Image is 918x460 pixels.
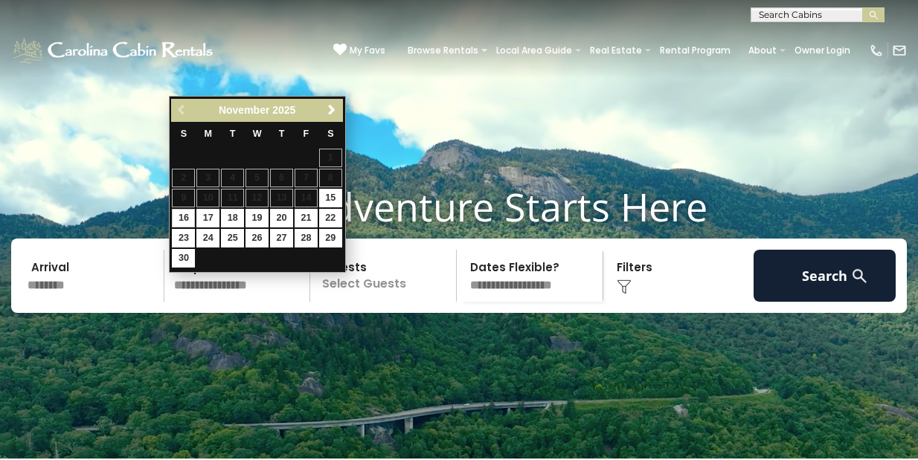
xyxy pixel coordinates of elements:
[172,249,195,268] a: 30
[205,129,213,139] span: Monday
[350,44,385,57] span: My Favs
[315,250,456,302] p: Select Guests
[323,101,341,120] a: Next
[754,250,896,302] button: Search
[326,104,338,116] span: Next
[270,209,293,227] a: 20
[219,104,269,116] span: November
[400,40,486,61] a: Browse Rentals
[196,209,219,227] a: 17
[11,36,217,65] img: White-1-1-2.png
[295,209,318,227] a: 21
[196,229,219,247] a: 24
[319,229,342,247] a: 29
[245,229,269,247] a: 26
[11,184,907,230] h1: Your Adventure Starts Here
[741,40,784,61] a: About
[327,129,333,139] span: Saturday
[253,129,262,139] span: Wednesday
[272,104,295,116] span: 2025
[319,189,342,207] a: 15
[181,129,187,139] span: Sunday
[221,209,244,227] a: 18
[172,209,195,227] a: 16
[295,229,318,247] a: 28
[582,40,649,61] a: Real Estate
[279,129,285,139] span: Thursday
[652,40,738,61] a: Rental Program
[230,129,236,139] span: Tuesday
[869,43,884,58] img: phone-regular-white.png
[489,40,580,61] a: Local Area Guide
[304,129,309,139] span: Friday
[221,229,244,247] a: 25
[850,267,869,285] img: search-regular-white.png
[787,40,858,61] a: Owner Login
[245,209,269,227] a: 19
[892,43,907,58] img: mail-regular-white.png
[172,229,195,247] a: 23
[319,209,342,227] a: 22
[270,229,293,247] a: 27
[333,43,385,58] a: My Favs
[617,279,632,294] img: filter--v1.png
